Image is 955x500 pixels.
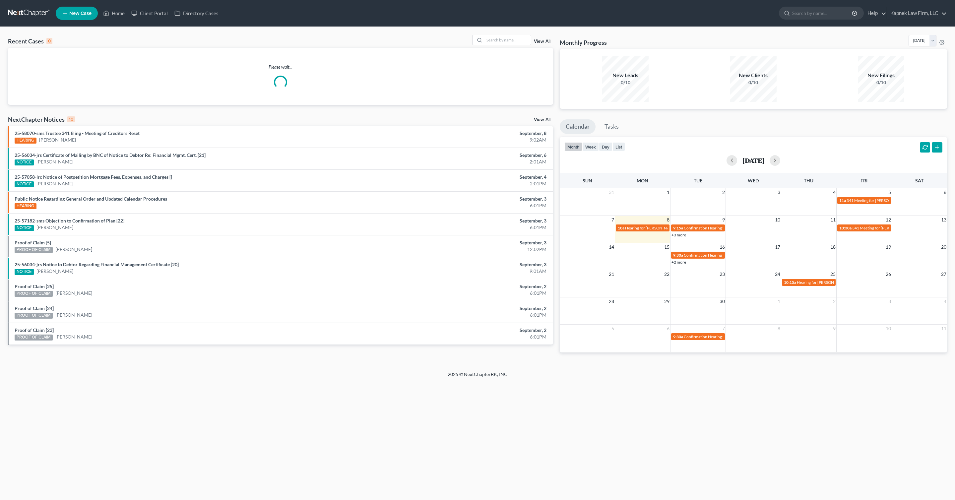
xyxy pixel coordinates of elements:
div: September, 3 [373,196,546,202]
div: September, 2 [373,327,546,334]
span: 5 [888,188,892,196]
span: 3 [777,188,781,196]
span: 25 [830,270,836,278]
div: 9:01AM [373,268,546,275]
div: September, 2 [373,305,546,312]
div: September, 3 [373,239,546,246]
span: 2 [832,297,836,305]
div: 0/10 [602,79,649,86]
a: +2 more [671,260,686,265]
input: Search by name... [484,35,531,45]
a: Proof of Claim [5] [15,240,51,245]
div: 6:01PM [373,202,546,209]
a: 25-57182-sms Objection to Confirmation of Plan [22] [15,218,124,223]
span: 1 [666,188,670,196]
a: View All [534,39,550,44]
span: 10 [885,325,892,333]
div: 6:01PM [373,334,546,340]
a: 25-58070-sms Trustee 341 filing - Meeting of Creditors Reset [15,130,140,136]
a: Home [100,7,128,19]
h3: Monthly Progress [560,38,607,46]
span: 14 [608,243,615,251]
h2: [DATE] [742,157,764,164]
span: 18 [830,243,836,251]
div: 2:01PM [373,180,546,187]
span: 10:15a [784,280,796,285]
span: Mon [637,178,648,183]
div: 10 [67,116,75,122]
span: 6 [943,188,947,196]
span: 28 [608,297,615,305]
span: 9 [722,216,726,224]
div: 2025 © NextChapterBK, INC [288,371,667,383]
span: 10a [618,225,624,230]
span: 8 [777,325,781,333]
div: September, 3 [373,261,546,268]
div: September, 4 [373,174,546,180]
span: 2 [722,188,726,196]
span: 4 [943,297,947,305]
div: NOTICE [15,269,34,275]
span: Fri [860,178,867,183]
a: 25-57058-lrc Notice of Postpetition Mortgage Fees, Expenses, and Charges [] [15,174,172,180]
span: Wed [748,178,759,183]
div: 6:01PM [373,312,546,318]
div: HEARING [15,138,36,144]
button: day [599,142,612,151]
span: 9:15a [673,225,683,230]
a: +3 more [671,232,686,237]
a: Tasks [599,119,625,134]
span: New Case [69,11,92,16]
div: September, 3 [373,218,546,224]
span: Confirmation Hearing for [PERSON_NAME] [684,334,760,339]
div: New Filings [858,72,904,79]
div: NOTICE [15,181,34,187]
button: week [582,142,599,151]
div: 0/10 [858,79,904,86]
span: Confirmation Hearing for [PERSON_NAME] [684,253,760,258]
span: 31 [608,188,615,196]
span: 24 [774,270,781,278]
span: 6 [666,325,670,333]
div: September, 6 [373,152,546,158]
span: 16 [719,243,726,251]
span: 21 [608,270,615,278]
span: 29 [664,297,670,305]
span: 7 [611,216,615,224]
div: 12:02PM [373,246,546,253]
span: 23 [719,270,726,278]
a: Client Portal [128,7,171,19]
span: 11a [839,198,846,203]
span: 30 [719,297,726,305]
div: September, 8 [373,130,546,137]
a: Proof of Claim [25] [15,283,54,289]
p: Please wait... [8,64,553,70]
a: [PERSON_NAME] [55,312,92,318]
div: 6:01PM [373,290,546,296]
span: 5 [611,325,615,333]
div: NOTICE [15,159,34,165]
span: Sun [583,178,592,183]
a: [PERSON_NAME] [36,224,73,231]
div: PROOF OF CLAIM [15,313,53,319]
div: 0 [46,38,52,44]
a: [PERSON_NAME] [36,268,73,275]
span: 9:30a [673,334,683,339]
span: Thu [804,178,813,183]
span: 1 [777,297,781,305]
span: Hearing for [PERSON_NAME] [797,280,849,285]
div: 0/10 [730,79,777,86]
a: Calendar [560,119,596,134]
div: New Clients [730,72,777,79]
span: 341 Meeting for [PERSON_NAME] [847,198,906,203]
div: 2:01AM [373,158,546,165]
span: 12 [885,216,892,224]
button: list [612,142,625,151]
a: View All [534,117,550,122]
a: [PERSON_NAME] [55,290,92,296]
div: September, 2 [373,283,546,290]
span: 3 [888,297,892,305]
div: New Leads [602,72,649,79]
span: 19 [885,243,892,251]
span: 9 [832,325,836,333]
